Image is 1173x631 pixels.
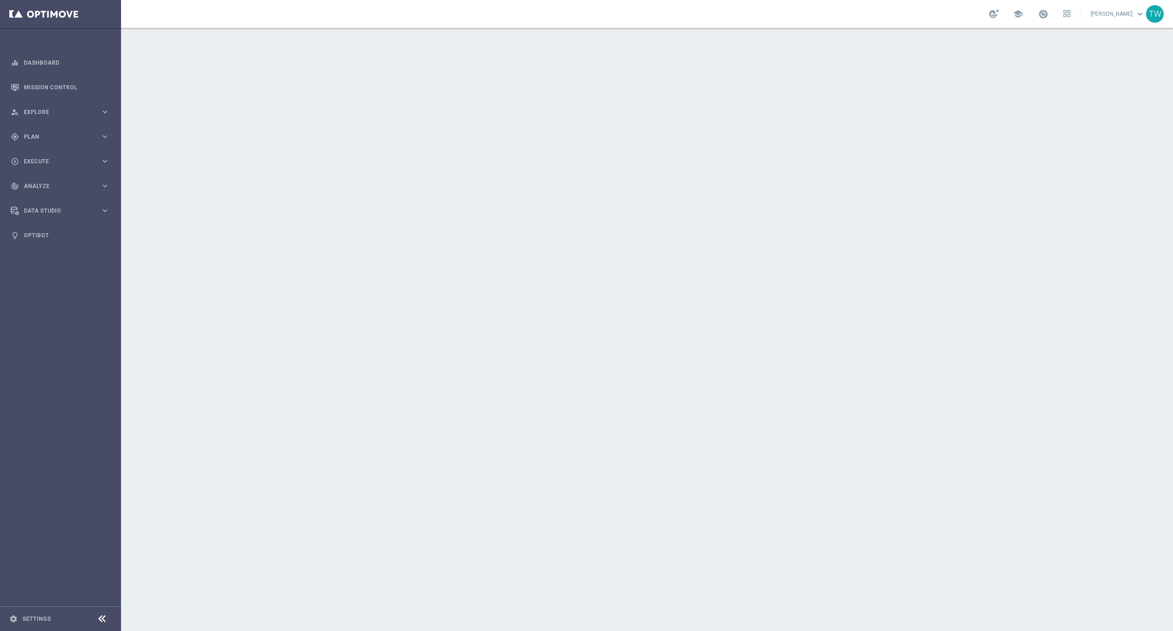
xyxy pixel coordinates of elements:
[10,133,110,141] button: gps_fixed Plan keyboard_arrow_right
[11,75,109,100] div: Mission Control
[1146,5,1164,23] div: TW
[22,616,51,622] a: Settings
[24,75,109,100] a: Mission Control
[101,107,109,116] i: keyboard_arrow_right
[1090,7,1146,21] a: [PERSON_NAME]keyboard_arrow_down
[11,223,109,248] div: Optibot
[11,157,101,166] div: Execute
[10,207,110,215] button: Data Studio keyboard_arrow_right
[24,134,101,140] span: Plan
[11,231,19,240] i: lightbulb
[11,133,101,141] div: Plan
[101,132,109,141] i: keyboard_arrow_right
[11,50,109,75] div: Dashboard
[24,159,101,164] span: Execute
[11,133,19,141] i: gps_fixed
[11,108,19,116] i: person_search
[24,50,109,75] a: Dashboard
[10,232,110,239] button: lightbulb Optibot
[24,109,101,115] span: Explore
[24,208,101,214] span: Data Studio
[11,182,101,190] div: Analyze
[10,59,110,67] button: equalizer Dashboard
[11,207,101,215] div: Data Studio
[11,182,19,190] i: track_changes
[10,158,110,165] button: play_circle_outline Execute keyboard_arrow_right
[10,108,110,116] button: person_search Explore keyboard_arrow_right
[10,84,110,91] button: Mission Control
[101,206,109,215] i: keyboard_arrow_right
[9,615,18,623] i: settings
[11,157,19,166] i: play_circle_outline
[11,108,101,116] div: Explore
[101,157,109,166] i: keyboard_arrow_right
[24,183,101,189] span: Analyze
[1135,9,1145,19] span: keyboard_arrow_down
[24,223,109,248] a: Optibot
[11,59,19,67] i: equalizer
[101,181,109,190] i: keyboard_arrow_right
[1013,9,1023,19] span: school
[10,182,110,190] button: track_changes Analyze keyboard_arrow_right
